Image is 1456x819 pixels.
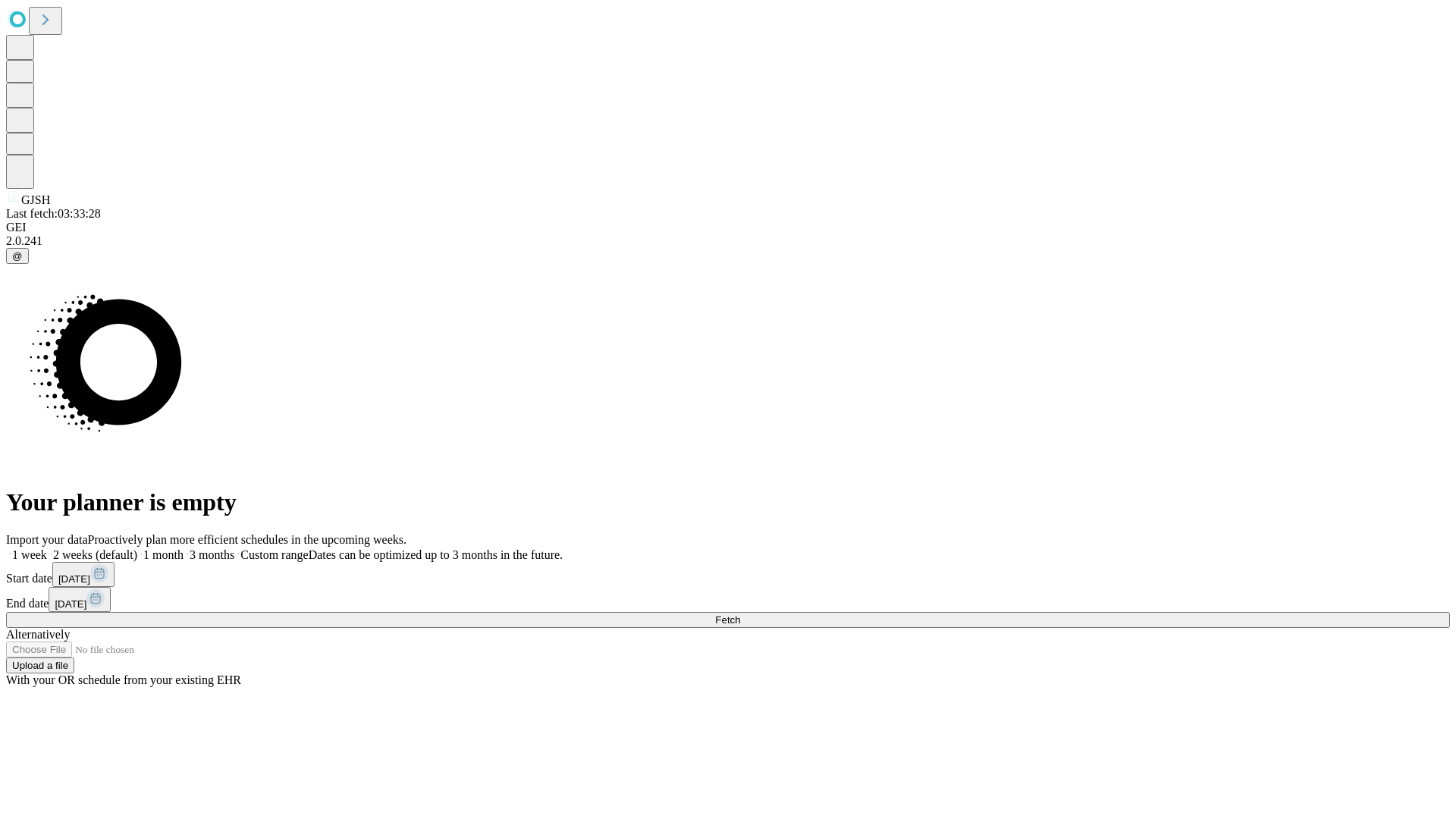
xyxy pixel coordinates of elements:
[12,548,47,561] span: 1 week
[6,587,1450,612] div: End date
[6,612,1450,628] button: Fetch
[21,193,50,206] span: GJSH
[240,548,308,561] span: Custom range
[6,657,74,673] button: Upload a file
[6,234,1450,248] div: 2.0.241
[6,207,101,220] span: Last fetch: 03:33:28
[6,533,88,546] span: Import your data
[6,221,1450,234] div: GEI
[190,548,234,561] span: 3 months
[6,628,70,641] span: Alternatively
[52,562,115,587] button: [DATE]
[6,488,1450,516] h1: Your planner is empty
[309,548,563,561] span: Dates can be optimized up to 3 months in the future.
[58,573,90,585] span: [DATE]
[49,587,111,612] button: [DATE]
[12,250,23,262] span: @
[88,533,406,546] span: Proactively plan more efficient schedules in the upcoming weeks.
[6,248,29,264] button: @
[55,598,86,610] span: [DATE]
[715,614,740,626] span: Fetch
[143,548,184,561] span: 1 month
[6,562,1450,587] div: Start date
[53,548,137,561] span: 2 weeks (default)
[6,673,241,686] span: With your OR schedule from your existing EHR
